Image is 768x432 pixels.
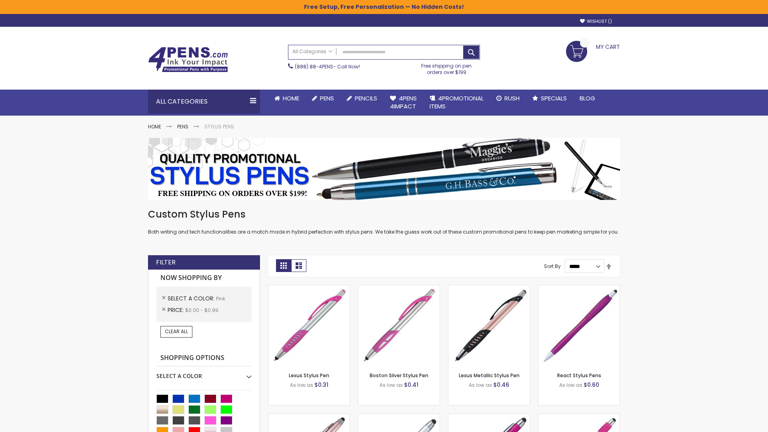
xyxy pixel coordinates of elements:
[268,285,350,366] img: Lexus Stylus Pen-Pink
[504,94,520,102] span: Rush
[185,307,218,314] span: $0.00 - $0.99
[268,285,350,292] a: Lexus Stylus Pen-Pink
[384,90,423,116] a: 4Pens4impact
[276,259,291,272] strong: Grid
[370,372,428,379] a: Boston Silver Stylus Pen
[148,138,620,200] img: Stylus Pens
[469,382,492,388] span: As low as
[538,285,620,292] a: React Stylus Pens-Pink
[283,94,299,102] span: Home
[156,270,252,286] strong: Now Shopping by
[295,63,333,70] a: (888) 88-4PENS
[448,414,530,420] a: Metallic Cool Grip Stylus Pen-Pink
[148,123,161,130] a: Home
[148,208,620,236] div: Both writing and tech functionalities are a match made in hybrid perfection with stylus pens. We ...
[268,414,350,420] a: Lory Metallic Stylus Pen-Pink
[580,18,612,24] a: Wishlist
[526,90,573,107] a: Specials
[292,48,332,55] span: All Categories
[289,372,329,379] a: Lexus Stylus Pen
[168,306,185,314] span: Price
[541,94,567,102] span: Specials
[156,350,252,367] strong: Shopping Options
[355,94,377,102] span: Pencils
[538,285,620,366] img: React Stylus Pens-Pink
[358,285,440,366] img: Boston Silver Stylus Pen-Pink
[573,90,602,107] a: Blog
[459,372,520,379] a: Lexus Metallic Stylus Pen
[320,94,334,102] span: Pens
[557,372,601,379] a: React Stylus Pens
[156,366,252,380] div: Select A Color
[216,295,225,302] span: Pink
[268,90,306,107] a: Home
[156,258,176,267] strong: Filter
[358,285,440,292] a: Boston Silver Stylus Pen-Pink
[423,90,490,116] a: 4PROMOTIONALITEMS
[493,381,509,389] span: $0.46
[168,294,216,302] span: Select A Color
[290,382,313,388] span: As low as
[580,94,595,102] span: Blog
[448,285,530,292] a: Lexus Metallic Stylus Pen-Pink
[584,381,599,389] span: $0.60
[380,382,403,388] span: As low as
[390,94,417,110] span: 4Pens 4impact
[544,263,561,270] label: Sort By
[204,123,234,130] strong: Stylus Pens
[165,328,188,335] span: Clear All
[160,326,192,337] a: Clear All
[295,63,360,70] span: - Call Now!
[559,382,582,388] span: As low as
[448,285,530,366] img: Lexus Metallic Stylus Pen-Pink
[148,208,620,221] h1: Custom Stylus Pens
[413,60,480,76] div: Free shipping on pen orders over $199
[177,123,188,130] a: Pens
[148,90,260,114] div: All Categories
[404,381,418,389] span: $0.41
[148,47,228,72] img: 4Pens Custom Pens and Promotional Products
[538,414,620,420] a: Pearl Element Stylus Pens-Pink
[358,414,440,420] a: Silver Cool Grip Stylus Pen-Pink
[430,94,484,110] span: 4PROMOTIONAL ITEMS
[340,90,384,107] a: Pencils
[314,381,328,389] span: $0.31
[306,90,340,107] a: Pens
[490,90,526,107] a: Rush
[288,45,336,58] a: All Categories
